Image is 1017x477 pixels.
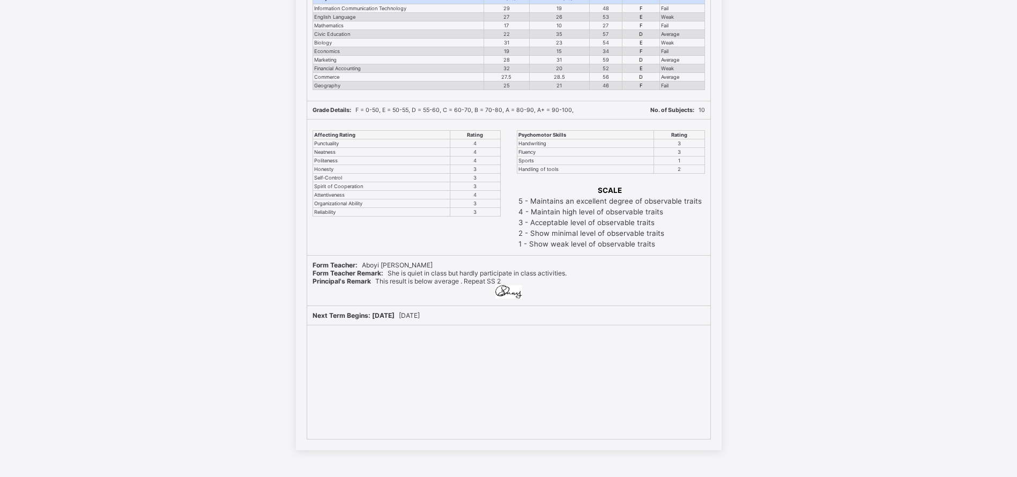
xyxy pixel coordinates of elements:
td: Fail [660,21,704,30]
td: 4 [450,156,500,165]
span: This result is below average . Repeat SS 2 [313,277,501,285]
td: Mathematics [313,21,484,30]
td: 5 - Maintains an excellent degree of observable traits [518,196,702,206]
td: 20 [529,64,589,73]
td: 2 - Show minimal level of observable traits [518,228,702,238]
td: Punctuality [313,139,450,148]
td: E [622,64,660,73]
td: 4 - Maintain high level of observable traits [518,207,702,217]
span: 10 [650,107,705,114]
td: 1 - Show weak level of observable traits [518,239,702,249]
td: 4 [450,139,500,148]
b: Grade Details: [313,107,351,114]
td: Fluency [517,148,654,156]
td: 35 [529,30,589,39]
td: Fail [660,81,704,90]
td: F [622,81,660,90]
td: Handwriting [517,139,654,148]
td: 52 [589,64,622,73]
td: 15 [529,47,589,56]
td: 3 [450,182,500,191]
td: Politeness [313,156,450,165]
td: Fail [660,4,704,13]
b: No. of Subjects: [650,107,694,114]
span: Aboyi [PERSON_NAME] [313,261,433,269]
td: Organizational Ability [313,199,450,208]
td: D [622,73,660,81]
span: F = 0-50, E = 50-55, D = 55-60, C = 60-70, B = 70-80, A = 80-90, A+ = 90-100, [313,107,574,114]
td: F [622,21,660,30]
td: F [622,4,660,13]
td: 29 [484,4,529,13]
td: Biology [313,39,484,47]
td: 31 [529,56,589,64]
td: E [622,13,660,21]
td: 56 [589,73,622,81]
td: 3 [450,165,500,174]
td: 53 [589,13,622,21]
td: Handling of tools [517,165,654,174]
td: Attentiveness [313,191,450,199]
b: Principal's Remark [313,277,371,285]
td: English Language [313,13,484,21]
td: Weak [660,13,704,21]
td: 2 [654,165,704,174]
td: Weak [660,39,704,47]
td: 27 [484,13,529,21]
td: 48 [589,4,622,13]
td: 46 [589,81,622,90]
td: 3 - Acceptable level of observable traits [518,218,702,227]
td: Self-Control [313,174,450,182]
span: [DATE] [313,311,420,319]
td: 31 [484,39,529,47]
td: Fail [660,47,704,56]
td: D [622,56,660,64]
td: 4 [450,191,500,199]
td: 4 [450,148,500,156]
td: 27 [589,21,622,30]
td: D [622,30,660,39]
b: Form Teacher: [313,261,358,269]
td: 3 [450,208,500,217]
td: E [622,39,660,47]
td: 22 [484,30,529,39]
td: 21 [529,81,589,90]
td: Civic Education [313,30,484,39]
th: Rating [450,131,500,139]
td: Commerce [313,73,484,81]
span: She is quiet in class but hardly participate in class activities. [313,269,567,277]
th: Rating [654,131,704,139]
td: 10 [529,21,589,30]
td: 3 [450,174,500,182]
td: 3 [654,139,704,148]
td: Geography [313,81,484,90]
td: 23 [529,39,589,47]
td: F [622,47,660,56]
td: Average [660,56,704,64]
td: 3 [654,148,704,156]
td: Weak [660,64,704,73]
th: SCALE [518,185,702,195]
td: Economics [313,47,484,56]
td: 19 [484,47,529,56]
b: Form Teacher Remark: [313,269,383,277]
td: Information Communication Technology [313,4,484,13]
td: 19 [529,4,589,13]
td: 57 [589,30,622,39]
td: 26 [529,13,589,21]
td: 3 [450,199,500,208]
td: 17 [484,21,529,30]
td: Spirit of Cooperation [313,182,450,191]
td: 28 [484,56,529,64]
td: 25 [484,81,529,90]
td: Marketing [313,56,484,64]
td: 59 [589,56,622,64]
td: Honesty [313,165,450,174]
td: Financial Accounting [313,64,484,73]
th: Psychomotor Skills [517,131,654,139]
b: Next Term Begins: [DATE] [313,311,395,319]
td: Sports [517,156,654,165]
td: 54 [589,39,622,47]
td: 28.5 [529,73,589,81]
td: 1 [654,156,704,165]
